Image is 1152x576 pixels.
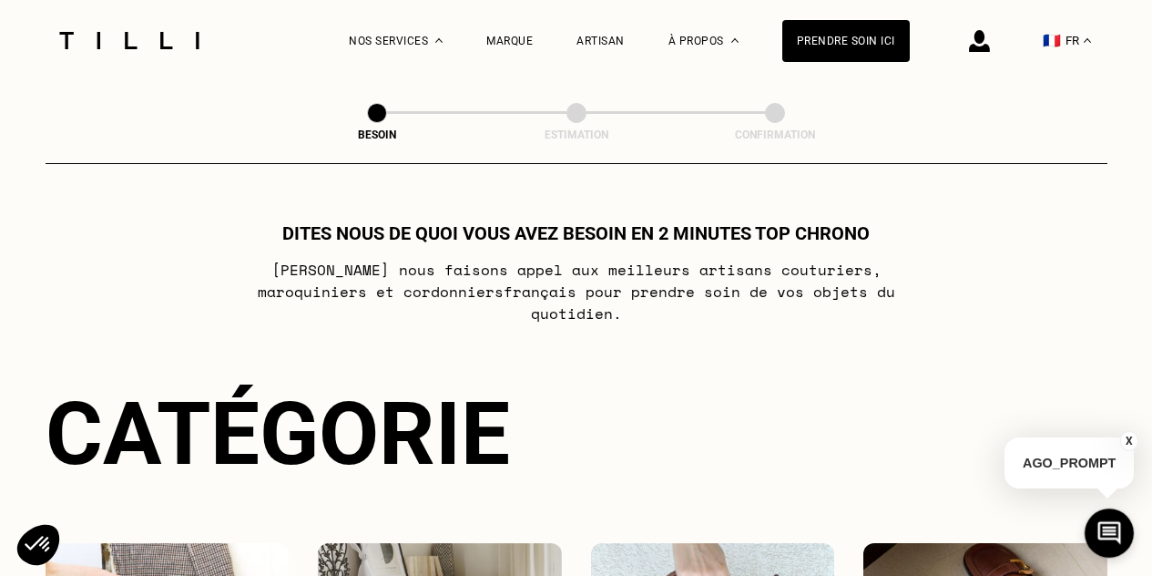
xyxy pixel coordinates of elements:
[684,129,866,141] div: Confirmation
[1120,431,1138,451] button: X
[1084,38,1091,43] img: menu déroulant
[576,35,625,47] a: Artisan
[782,20,910,62] a: Prendre soin ici
[1004,437,1134,489] p: AGO_PROMPT
[46,383,1107,485] div: Catégorie
[1043,32,1061,49] span: 🇫🇷
[969,30,990,52] img: icône connexion
[731,38,739,43] img: Menu déroulant à propos
[485,129,668,141] div: Estimation
[435,38,443,43] img: Menu déroulant
[53,32,206,49] img: Logo du service de couturière Tilli
[282,222,870,244] h1: Dites nous de quoi vous avez besoin en 2 minutes top chrono
[486,35,533,47] a: Marque
[215,259,937,324] p: [PERSON_NAME] nous faisons appel aux meilleurs artisans couturiers , maroquiniers et cordonniers ...
[286,129,468,141] div: Besoin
